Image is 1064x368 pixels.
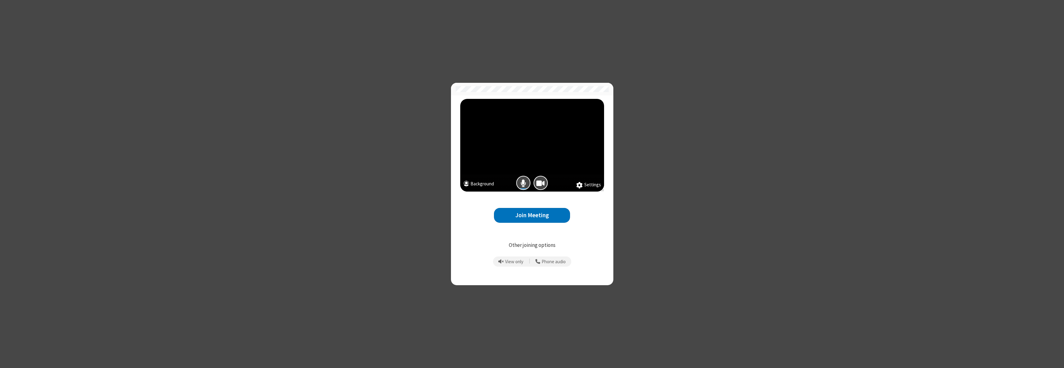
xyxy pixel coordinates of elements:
button: Join Meeting [494,208,570,223]
button: Settings [576,181,601,189]
p: Other joining options [460,241,604,249]
button: Mic is on [516,176,530,190]
button: Prevent echo when there is already an active mic and speaker in the room. [496,256,526,267]
button: Background [463,180,494,189]
span: | [529,257,530,266]
span: View only [505,259,523,264]
button: Use your phone for mic and speaker while you view the meeting on this device. [533,256,568,267]
button: Camera is on [534,176,548,190]
span: Phone audio [542,259,566,264]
